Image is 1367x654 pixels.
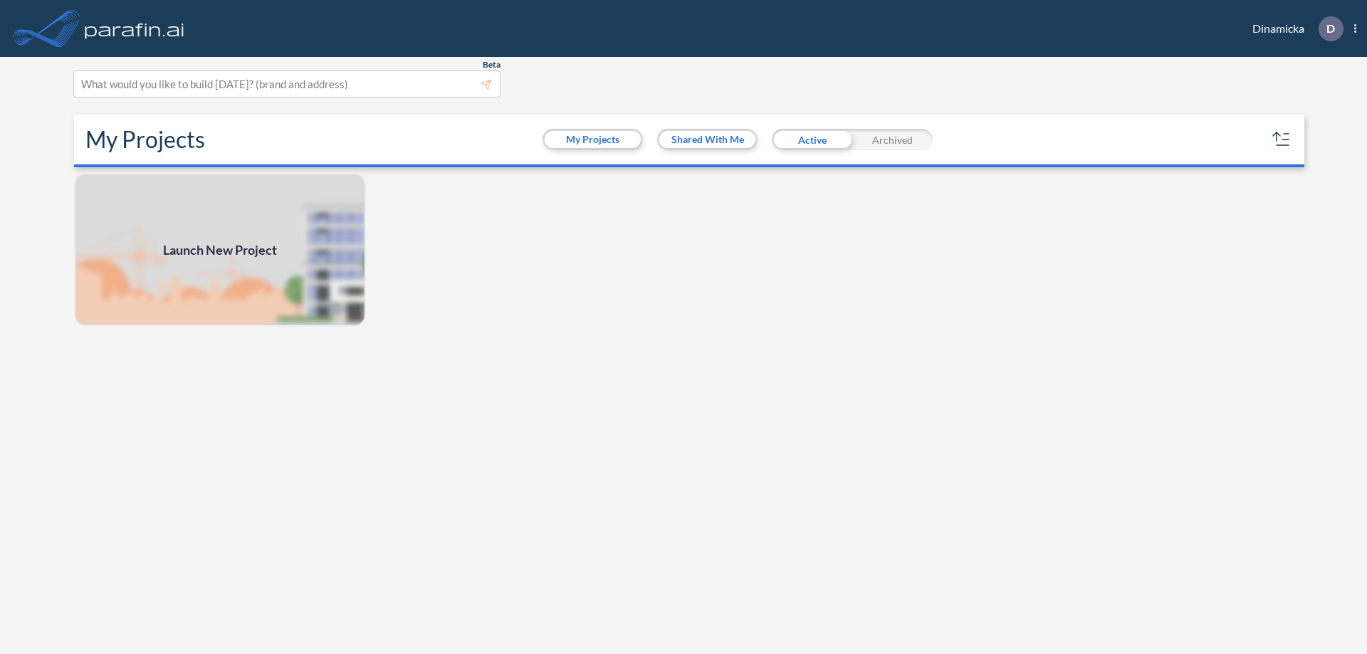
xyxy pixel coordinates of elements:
[852,129,933,150] div: Archived
[772,129,852,150] div: Active
[1326,22,1335,35] p: D
[85,126,205,153] h2: My Projects
[74,173,366,327] img: add
[483,59,501,70] span: Beta
[163,241,277,260] span: Launch New Project
[1270,128,1293,151] button: sort
[545,131,641,148] button: My Projects
[1231,16,1356,41] div: Dinamicka
[82,14,187,43] img: logo
[659,131,755,148] button: Shared With Me
[74,173,366,327] a: Launch New Project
